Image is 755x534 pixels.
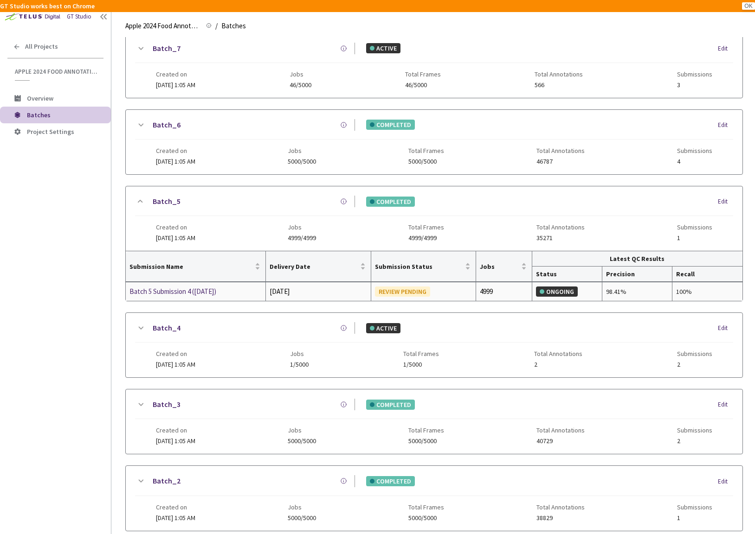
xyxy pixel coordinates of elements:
[480,263,519,270] span: Jobs
[288,515,316,521] span: 5000/5000
[288,503,316,511] span: Jobs
[266,251,371,282] th: Delivery Date
[536,223,585,231] span: Total Annotations
[366,43,400,53] div: ACTIVE
[677,515,712,521] span: 1
[677,235,712,242] span: 1
[156,147,195,154] span: Created on
[126,33,742,98] div: Batch_7ACTIVEEditCreated on[DATE] 1:05 AMJobs46/5000Total Frames46/5000Total Annotations566Submis...
[290,82,311,89] span: 46/5000
[126,186,742,251] div: Batch_5COMPLETEDEditCreated on[DATE] 1:05 AMJobs4999/4999Total Frames4999/4999Total Annotations35...
[677,158,712,165] span: 4
[156,81,195,89] span: [DATE] 1:05 AM
[126,110,742,174] div: Batch_6COMPLETEDEditCreated on[DATE] 1:05 AMJobs5000/5000Total Frames5000/5000Total Annotations46...
[156,514,195,522] span: [DATE] 1:05 AM
[718,400,733,409] div: Edit
[125,20,200,32] span: Apple 2024 Food Annotation Correction
[532,251,742,267] th: Latest QC Results
[156,157,195,165] span: [DATE] 1:05 AM
[677,82,712,89] span: 3
[290,361,309,368] span: 1/5000
[536,503,585,511] span: Total Annotations
[27,111,51,119] span: Batches
[153,399,181,410] a: Batch_3
[129,263,253,270] span: Submission Name
[366,400,415,410] div: COMPLETED
[366,476,415,486] div: COMPLETED
[270,286,367,297] div: [DATE]
[153,475,181,487] a: Batch_2
[15,68,98,76] span: Apple 2024 Food Annotation Correction
[288,158,316,165] span: 5000/5000
[288,223,316,231] span: Jobs
[153,43,181,54] a: Batch_7
[290,350,309,357] span: Jobs
[536,235,585,242] span: 35271
[403,361,439,368] span: 1/5000
[532,267,602,282] th: Status
[677,223,712,231] span: Submissions
[606,286,668,297] div: 98.41%
[156,70,195,78] span: Created on
[153,322,181,334] a: Batch_4
[221,20,246,32] span: Batches
[718,324,733,333] div: Edit
[677,426,712,434] span: Submissions
[25,43,58,51] span: All Projects
[126,251,266,282] th: Submission Name
[408,438,444,445] span: 5000/5000
[534,350,582,357] span: Total Annotations
[676,286,739,297] div: 100%
[535,70,583,78] span: Total Annotations
[156,350,195,357] span: Created on
[677,350,712,357] span: Submissions
[156,503,195,511] span: Created on
[718,197,733,206] div: Edit
[677,361,712,368] span: 2
[405,82,441,89] span: 46/5000
[405,70,441,78] span: Total Frames
[403,350,439,357] span: Total Frames
[535,82,583,89] span: 566
[677,438,712,445] span: 2
[677,503,712,511] span: Submissions
[672,267,742,282] th: Recall
[156,360,195,369] span: [DATE] 1:05 AM
[677,147,712,154] span: Submissions
[156,234,195,242] span: [DATE] 1:05 AM
[408,503,444,511] span: Total Frames
[67,12,91,21] div: GT Studio
[288,426,316,434] span: Jobs
[536,438,585,445] span: 40729
[371,251,477,282] th: Submission Status
[480,286,528,297] div: 4999
[375,286,430,297] div: REVIEW PENDING
[408,515,444,521] span: 5000/5000
[718,44,733,53] div: Edit
[718,121,733,130] div: Edit
[677,70,712,78] span: Submissions
[288,438,316,445] span: 5000/5000
[156,426,195,434] span: Created on
[126,389,742,454] div: Batch_3COMPLETEDEditCreated on[DATE] 1:05 AMJobs5000/5000Total Frames5000/5000Total Annotations40...
[366,323,400,333] div: ACTIVE
[602,267,672,282] th: Precision
[408,147,444,154] span: Total Frames
[129,286,228,297] a: Batch 5 Submission 4 ([DATE])
[126,466,742,530] div: Batch_2COMPLETEDEditCreated on[DATE] 1:05 AMJobs5000/5000Total Frames5000/5000Total Annotations38...
[375,263,464,270] span: Submission Status
[408,223,444,231] span: Total Frames
[534,361,582,368] span: 2
[126,313,742,377] div: Batch_4ACTIVEEditCreated on[DATE] 1:05 AMJobs1/5000Total Frames1/5000Total Annotations2Submissions2
[153,119,181,131] a: Batch_6
[290,70,311,78] span: Jobs
[156,223,195,231] span: Created on
[366,120,415,130] div: COMPLETED
[153,196,181,207] a: Batch_5
[536,286,578,297] div: ONGOING
[718,477,733,486] div: Edit
[408,158,444,165] span: 5000/5000
[288,235,316,242] span: 4999/4999
[27,94,53,102] span: Overview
